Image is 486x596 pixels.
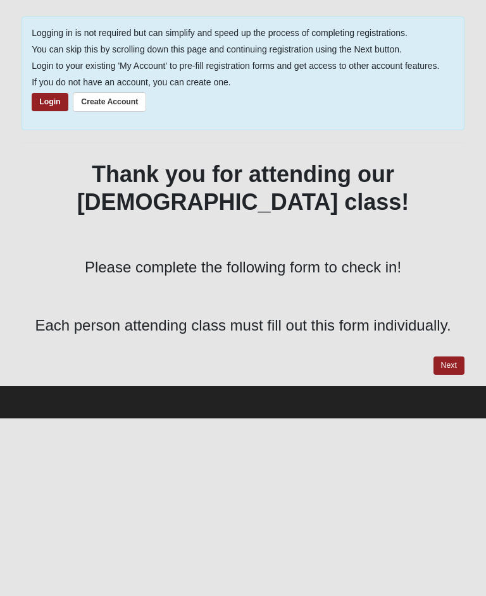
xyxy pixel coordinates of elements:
span: Each person attending class must fill out this form individually. [35,317,451,334]
p: If you do not have an account, you can create one. [32,76,454,89]
p: You can skip this by scrolling down this page and continuing registration using the Next button. [32,43,454,56]
a: Create Account [73,92,146,112]
a: Login [32,93,68,111]
b: Thank you for attending our [DEMOGRAPHIC_DATA] class! [77,161,409,214]
p: Login to your existing 'My Account' to pre-fill registration forms and get access to other accoun... [32,59,454,73]
a: Next [433,356,464,375]
p: Logging in is not required but can simplify and speed up the process of completing registrations. [32,27,454,40]
strong: Create Account [81,97,138,106]
strong: Login [39,97,60,106]
span: Please complete the following form to check in! [85,258,401,276]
